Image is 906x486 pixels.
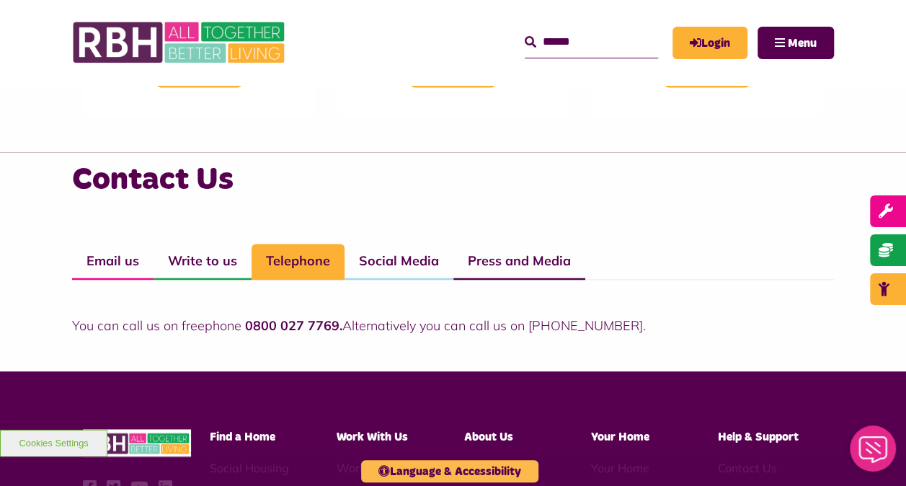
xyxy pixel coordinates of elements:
img: RBH [72,14,288,71]
h3: Contact Us [72,159,834,200]
a: Press and Media [453,244,585,280]
img: RBH [83,429,191,457]
p: You can call us on freephone Alternatively you can call us on [PHONE_NUMBER]. [72,316,834,335]
button: Navigation [758,27,834,59]
span: Menu [788,37,817,49]
a: Email us [72,244,154,280]
span: About Us [463,430,512,442]
button: Language & Accessibility [361,460,538,482]
a: Write to us [154,244,252,280]
span: Your Home [591,430,649,442]
a: Social Media [345,244,453,280]
span: Work With Us [337,430,408,442]
input: Search [525,27,658,58]
iframe: Netcall Web Assistant for live chat [841,421,906,486]
a: MyRBH [672,27,747,59]
span: Help & Support [718,430,799,442]
a: Telephone [252,244,345,280]
strong: 0800 027 7769. [245,317,342,334]
span: Find a Home [210,430,275,442]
